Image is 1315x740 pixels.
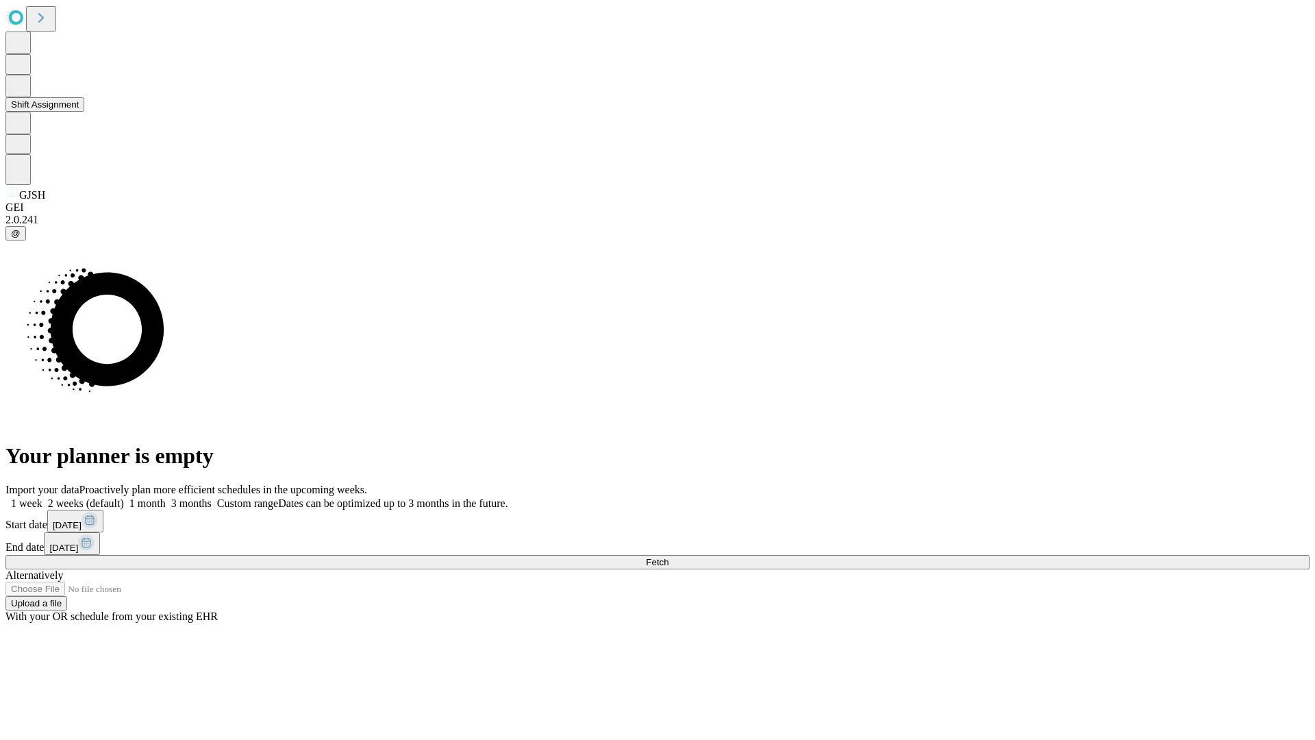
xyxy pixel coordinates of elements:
[5,97,84,112] button: Shift Assignment
[129,497,166,509] span: 1 month
[5,226,26,241] button: @
[5,201,1310,214] div: GEI
[53,520,82,530] span: [DATE]
[5,596,67,610] button: Upload a file
[5,555,1310,569] button: Fetch
[19,189,45,201] span: GJSH
[646,557,668,567] span: Fetch
[5,443,1310,469] h1: Your planner is empty
[5,569,63,581] span: Alternatively
[171,497,212,509] span: 3 months
[48,497,124,509] span: 2 weeks (default)
[5,484,79,495] span: Import your data
[11,228,21,238] span: @
[79,484,367,495] span: Proactively plan more efficient schedules in the upcoming weeks.
[5,532,1310,555] div: End date
[11,497,42,509] span: 1 week
[5,610,218,622] span: With your OR schedule from your existing EHR
[5,214,1310,226] div: 2.0.241
[5,510,1310,532] div: Start date
[278,497,508,509] span: Dates can be optimized up to 3 months in the future.
[47,510,103,532] button: [DATE]
[44,532,100,555] button: [DATE]
[217,497,278,509] span: Custom range
[49,543,78,553] span: [DATE]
